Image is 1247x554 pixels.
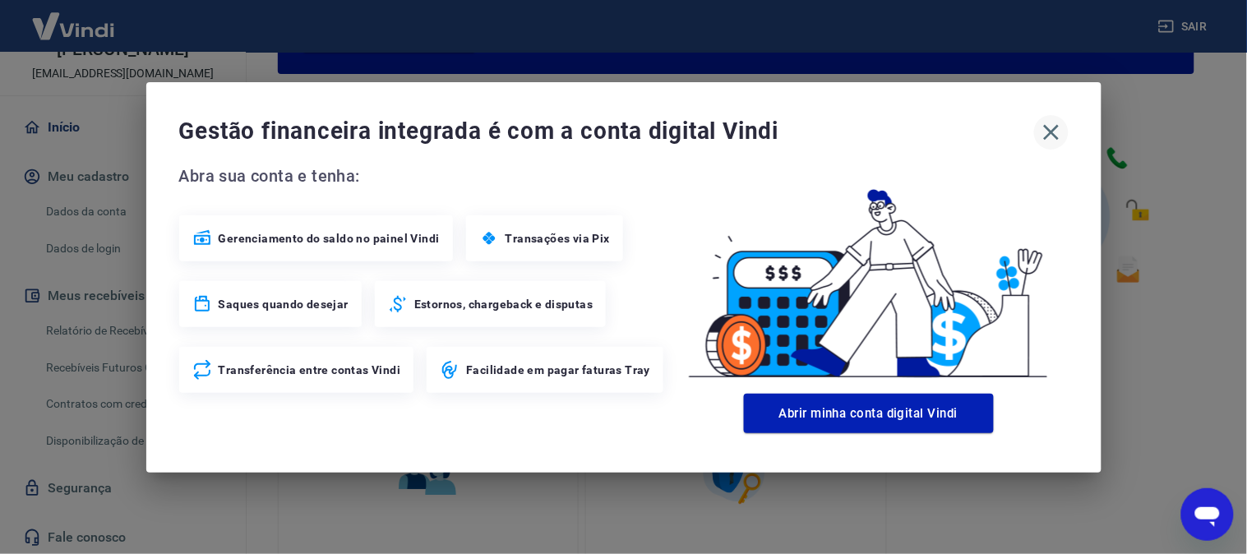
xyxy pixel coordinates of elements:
[179,163,669,189] span: Abra sua conta e tenha:
[1181,488,1234,541] iframe: Botão para abrir a janela de mensagens
[744,394,994,433] button: Abrir minha conta digital Vindi
[669,163,1069,387] img: Good Billing
[414,296,593,312] span: Estornos, chargeback e disputas
[219,230,440,247] span: Gerenciamento do saldo no painel Vindi
[466,362,650,378] span: Facilidade em pagar faturas Tray
[219,296,349,312] span: Saques quando desejar
[179,115,1034,148] span: Gestão financeira integrada é com a conta digital Vindi
[506,230,610,247] span: Transações via Pix
[219,362,401,378] span: Transferência entre contas Vindi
